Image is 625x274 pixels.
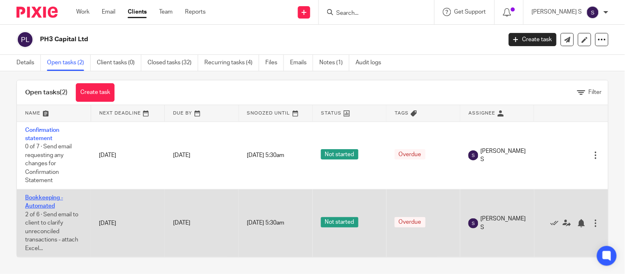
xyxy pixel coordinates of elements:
td: [DATE] [91,122,164,190]
a: Team [159,8,173,16]
span: Not started [321,217,358,227]
a: Create task [509,33,557,46]
a: Files [265,55,284,71]
a: Mark as done [550,219,563,227]
span: Overdue [395,149,426,159]
a: Reports [185,8,206,16]
span: 0 of 7 · Send email requesting any changes for Confirmation Statement [25,144,72,183]
img: svg%3E [586,6,599,19]
a: Work [76,8,89,16]
span: [DATE] 5:30am [247,152,284,158]
h2: PH3 Capital Ltd [40,35,405,44]
a: Emails [290,55,313,71]
input: Search [335,10,410,17]
a: Recurring tasks (4) [204,55,259,71]
span: [DATE] [173,220,190,226]
img: svg%3E [468,218,478,228]
a: Open tasks (2) [47,55,91,71]
span: Status [321,111,342,115]
img: svg%3E [468,150,478,160]
a: Closed tasks (32) [147,55,198,71]
span: [DATE] [173,152,190,158]
a: Audit logs [356,55,387,71]
a: Email [102,8,115,16]
a: Client tasks (0) [97,55,141,71]
a: Clients [128,8,147,16]
span: Snoozed Until [247,111,290,115]
span: [PERSON_NAME] S [480,215,526,232]
img: Pixie [16,7,58,18]
h1: Open tasks [25,88,68,97]
p: [PERSON_NAME] S [532,8,582,16]
span: [DATE] 5:30am [247,220,284,226]
a: Details [16,55,41,71]
span: Overdue [395,217,426,227]
td: [DATE] [91,190,164,257]
span: Get Support [454,9,486,15]
span: Not started [321,149,358,159]
span: 2 of 6 · Send email to client to clarify unreconciled transactions - attach Excel... [25,212,78,251]
img: svg%3E [16,31,34,48]
a: Create task [76,83,115,102]
a: Notes (1) [319,55,349,71]
a: Confirmation statement [25,127,59,141]
span: (2) [60,89,68,96]
span: Tags [395,111,409,115]
span: [PERSON_NAME] S [480,147,526,164]
span: Filter [589,89,602,95]
a: Bookkeeping - Automated [25,195,63,209]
